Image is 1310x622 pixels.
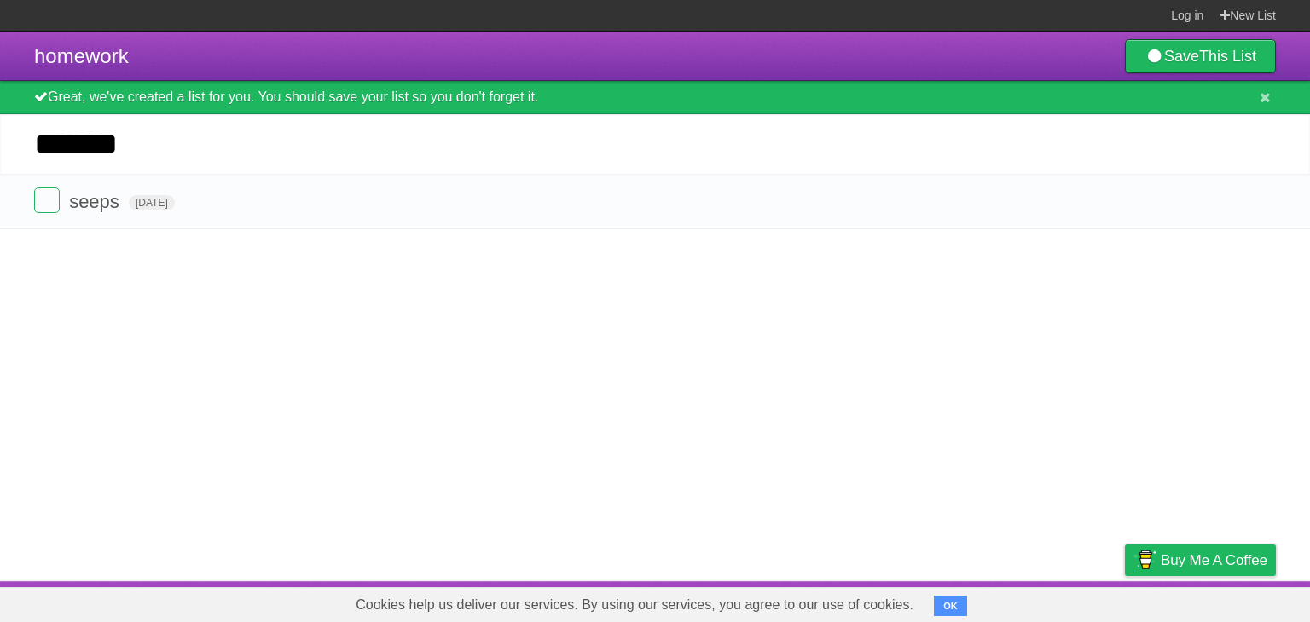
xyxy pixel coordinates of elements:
[1045,585,1082,618] a: Terms
[954,585,1023,618] a: Developers
[1168,585,1276,618] a: Suggest a feature
[339,588,930,622] span: Cookies help us deliver our services. By using our services, you agree to our use of cookies.
[34,44,129,67] span: homework
[934,596,967,616] button: OK
[1103,585,1147,618] a: Privacy
[1133,545,1156,574] img: Buy me a coffee
[1199,48,1256,65] b: This List
[69,191,124,212] span: seeps
[1125,39,1276,73] a: SaveThis List
[1125,544,1276,576] a: Buy me a coffee
[1161,545,1267,575] span: Buy me a coffee
[898,585,934,618] a: About
[34,187,60,213] label: Done
[129,195,175,210] span: [DATE]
